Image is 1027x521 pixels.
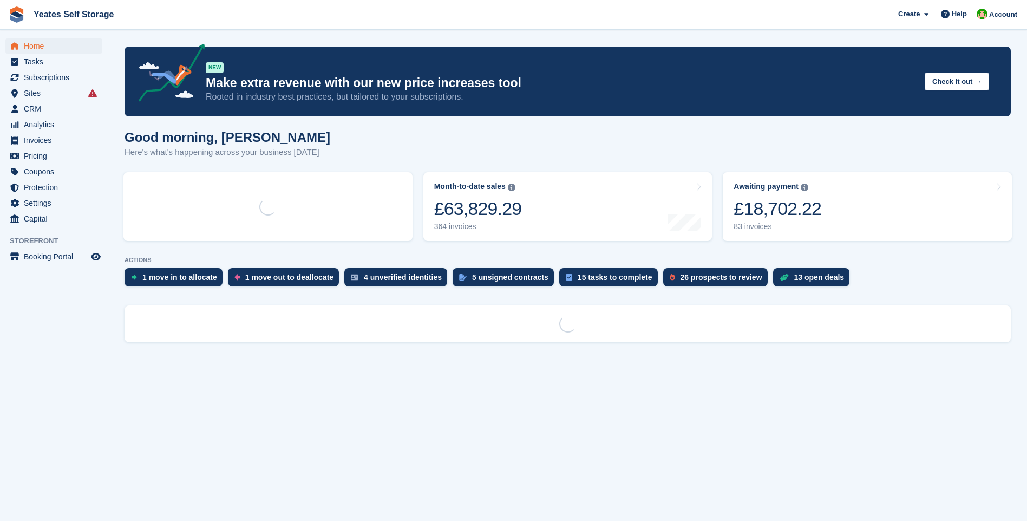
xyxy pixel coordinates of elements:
span: Coupons [24,164,89,179]
a: menu [5,148,102,164]
div: 364 invoices [434,222,522,231]
p: Make extra revenue with our new price increases tool [206,75,916,91]
a: menu [5,133,102,148]
a: 26 prospects to review [663,268,773,292]
img: icon-info-grey-7440780725fd019a000dd9b08b2336e03edf1995a4989e88bcd33f0948082b44.svg [508,184,515,191]
a: menu [5,249,102,264]
a: menu [5,211,102,226]
a: Awaiting payment £18,702.22 83 invoices [723,172,1012,241]
span: Subscriptions [24,70,89,85]
span: Pricing [24,148,89,164]
span: CRM [24,101,89,116]
button: Check it out → [925,73,989,90]
img: Angela Field [977,9,987,19]
span: Invoices [24,133,89,148]
div: 15 tasks to complete [578,273,652,282]
a: 1 move in to allocate [125,268,228,292]
div: £18,702.22 [734,198,821,220]
div: NEW [206,62,224,73]
p: ACTIONS [125,257,1011,264]
a: menu [5,101,102,116]
a: 5 unsigned contracts [453,268,559,292]
img: move_outs_to_deallocate_icon-f764333ba52eb49d3ac5e1228854f67142a1ed5810a6f6cc68b1a99e826820c5.svg [234,274,240,281]
a: menu [5,70,102,85]
a: 4 unverified identities [344,268,453,292]
div: 5 unsigned contracts [472,273,548,282]
a: 15 tasks to complete [559,268,663,292]
a: Yeates Self Storage [29,5,119,23]
a: 1 move out to deallocate [228,268,344,292]
div: 4 unverified identities [364,273,442,282]
h1: Good morning, [PERSON_NAME] [125,130,330,145]
span: Tasks [24,54,89,69]
a: menu [5,117,102,132]
img: prospect-51fa495bee0391a8d652442698ab0144808aea92771e9ea1ae160a38d050c398.svg [670,274,675,281]
div: 13 open deals [794,273,845,282]
span: Settings [24,196,89,211]
img: icon-info-grey-7440780725fd019a000dd9b08b2336e03edf1995a4989e88bcd33f0948082b44.svg [801,184,808,191]
span: Create [898,9,920,19]
div: 1 move in to allocate [142,273,217,282]
a: Month-to-date sales £63,829.29 364 invoices [423,172,712,241]
span: Help [952,9,967,19]
a: menu [5,196,102,211]
img: price-adjustments-announcement-icon-8257ccfd72463d97f412b2fc003d46551f7dbcb40ab6d574587a9cd5c0d94... [129,44,205,106]
span: Home [24,38,89,54]
div: 1 move out to deallocate [245,273,333,282]
img: verify_identity-adf6edd0f0f0b5bbfe63781bf79b02c33cf7c696d77639b501bdc392416b5a36.svg [351,274,358,281]
div: Awaiting payment [734,182,799,191]
div: Month-to-date sales [434,182,506,191]
a: 13 open deals [773,268,855,292]
span: Protection [24,180,89,195]
span: Sites [24,86,89,101]
a: Preview store [89,250,102,263]
span: Capital [24,211,89,226]
img: contract_signature_icon-13c848040528278c33f63329250d36e43548de30e8caae1d1a13099fd9432cc5.svg [459,274,467,281]
i: Smart entry sync failures have occurred [88,89,97,97]
a: menu [5,180,102,195]
div: 26 prospects to review [681,273,762,282]
img: deal-1b604bf984904fb50ccaf53a9ad4b4a5d6e5aea283cecdc64d6e3604feb123c2.svg [780,273,789,281]
img: stora-icon-8386f47178a22dfd0bd8f6a31ec36ba5ce8667c1dd55bd0f319d3a0aa187defe.svg [9,6,25,23]
a: menu [5,38,102,54]
span: Account [989,9,1017,20]
p: Rooted in industry best practices, but tailored to your subscriptions. [206,91,916,103]
a: menu [5,86,102,101]
img: move_ins_to_allocate_icon-fdf77a2bb77ea45bf5b3d319d69a93e2d87916cf1d5bf7949dd705db3b84f3ca.svg [131,274,137,281]
span: Analytics [24,117,89,132]
span: Booking Portal [24,249,89,264]
a: menu [5,164,102,179]
div: 83 invoices [734,222,821,231]
div: £63,829.29 [434,198,522,220]
p: Here's what's happening across your business [DATE] [125,146,330,159]
span: Storefront [10,236,108,246]
a: menu [5,54,102,69]
img: task-75834270c22a3079a89374b754ae025e5fb1db73e45f91037f5363f120a921f8.svg [566,274,572,281]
